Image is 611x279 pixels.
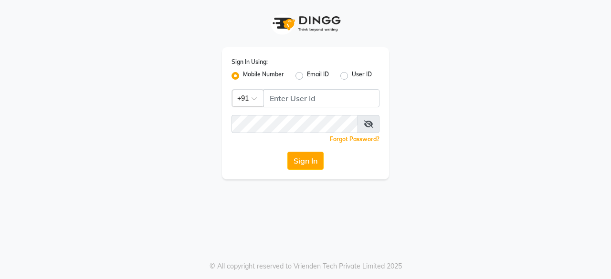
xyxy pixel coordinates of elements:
[263,89,379,107] input: Username
[267,10,344,38] img: logo1.svg
[330,135,379,143] a: Forgot Password?
[352,70,372,82] label: User ID
[232,58,268,66] label: Sign In Using:
[287,152,324,170] button: Sign In
[243,70,284,82] label: Mobile Number
[232,115,358,133] input: Username
[307,70,329,82] label: Email ID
